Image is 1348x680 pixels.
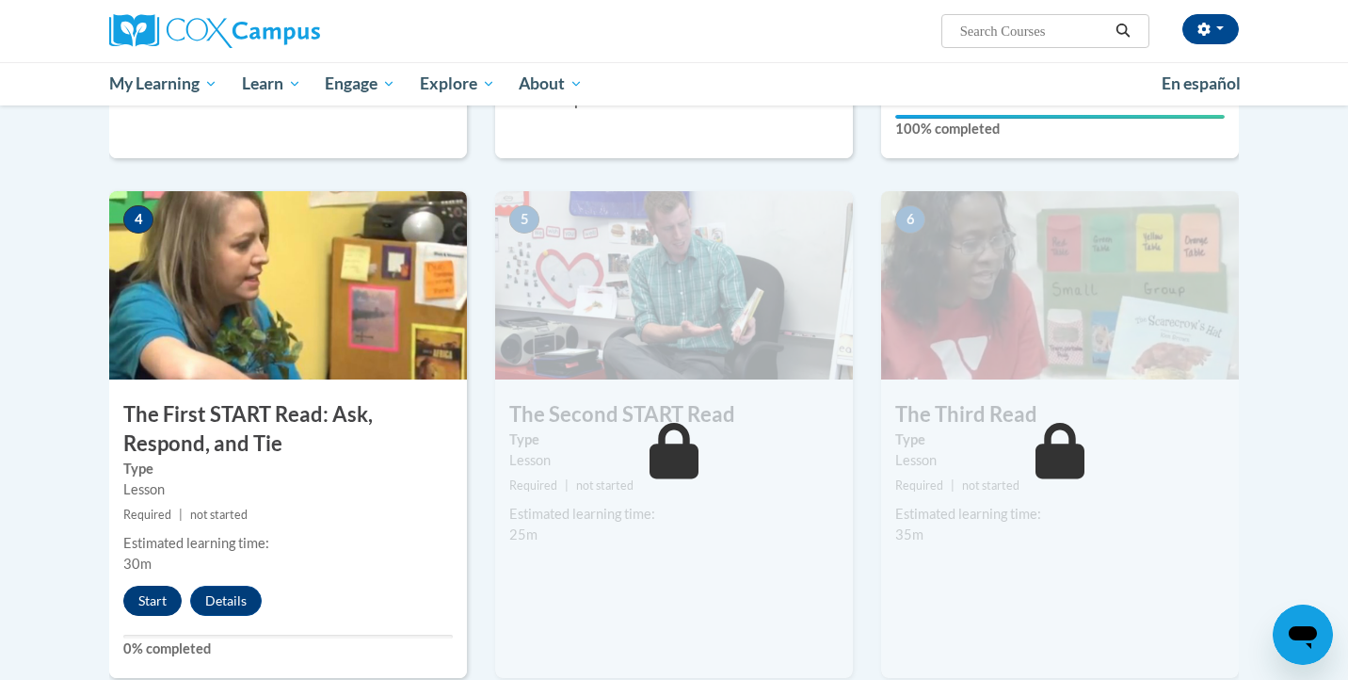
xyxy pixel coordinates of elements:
span: En español [1162,73,1241,93]
span: not started [962,478,1019,493]
span: Explore [420,73,495,95]
div: Estimated learning time: [509,504,839,525]
div: Your progress [895,115,1225,119]
span: | [565,478,569,493]
a: Engage [313,62,408,105]
label: Type [895,429,1225,450]
span: About [519,73,583,95]
input: Search Courses [958,20,1109,42]
div: Lesson [123,479,453,500]
img: Cox Campus [109,14,320,48]
span: Required [123,508,171,522]
span: My Learning [109,73,217,95]
a: Cox Campus [109,14,467,48]
span: | [179,508,183,522]
span: 5 [509,205,539,234]
div: Lesson [509,450,839,471]
span: Learn [242,73,301,95]
img: Course Image [109,191,467,380]
span: Engage [325,73,395,95]
span: 4 [123,205,153,234]
span: | [951,478,955,493]
label: Type [123,459,453,479]
span: not started [190,508,248,522]
label: Type [509,429,839,450]
span: 30m [123,556,152,572]
button: Account Settings [1182,14,1239,44]
span: not started [576,478,634,493]
img: Course Image [495,191,853,380]
h3: The Second START Read [495,400,853,429]
span: 6 [895,205,925,234]
a: En español [1149,64,1253,104]
span: Required [895,478,943,493]
label: 100% completed [895,119,1225,139]
span: 25m [509,526,538,542]
div: Lesson [895,450,1225,471]
a: Learn [230,62,313,105]
img: Course Image [881,191,1239,380]
div: Main menu [81,62,1267,105]
h3: The Third Read [881,400,1239,429]
button: Start [123,586,182,616]
a: About [507,62,596,105]
a: Explore [408,62,507,105]
div: Estimated learning time: [123,533,453,554]
iframe: Button to launch messaging window [1273,605,1333,665]
a: My Learning [97,62,230,105]
button: Details [190,586,262,616]
span: 35m [895,526,923,542]
span: Required [509,478,557,493]
div: Estimated learning time: [895,504,1225,525]
h3: The First START Read: Ask, Respond, and Tie [109,400,467,459]
label: 0% completed [123,639,453,659]
button: Search [1109,20,1137,42]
